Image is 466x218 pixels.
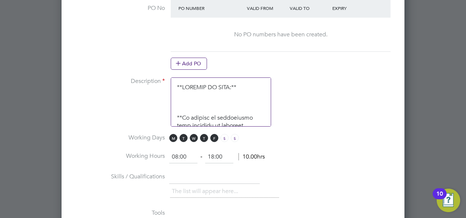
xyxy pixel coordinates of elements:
[177,1,245,15] div: PO Number
[437,189,460,212] button: Open Resource Center, 10 new notifications
[199,153,204,160] span: ‐
[73,209,165,217] label: Tools
[171,58,207,69] button: Add PO
[436,194,443,203] div: 10
[73,173,165,181] label: Skills / Qualifications
[190,134,198,142] span: W
[180,134,188,142] span: T
[205,150,233,164] input: 17:00
[288,1,331,15] div: Valid To
[178,31,383,39] div: No PO numbers have been created.
[210,134,218,142] span: F
[73,4,165,12] label: PO No
[169,134,177,142] span: M
[73,134,165,142] label: Working Days
[245,1,288,15] div: Valid From
[330,1,373,15] div: Expiry
[172,186,241,196] li: The list will appear here...
[221,134,229,142] span: S
[169,150,197,164] input: 08:00
[200,134,208,142] span: T
[73,152,165,160] label: Working Hours
[231,134,239,142] span: S
[238,153,265,160] span: 10.00hrs
[73,77,165,85] label: Description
